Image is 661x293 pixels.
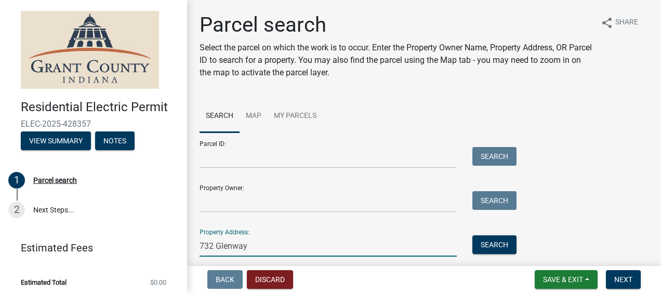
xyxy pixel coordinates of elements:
button: Search [472,191,517,210]
button: Discard [247,270,293,289]
button: Back [207,270,243,289]
span: Estimated Total [21,279,67,286]
span: Save & Exit [543,275,583,284]
a: Search [200,100,240,133]
i: share [601,17,613,29]
button: Next [606,270,641,289]
a: My Parcels [268,100,323,133]
span: $0.00 [150,279,166,286]
button: shareShare [592,12,646,33]
img: Grant County, Indiana [21,11,159,89]
button: Search [472,147,517,166]
a: Estimated Fees [8,237,170,258]
wm-modal-confirm: Notes [95,137,135,145]
span: ELEC-2025-428357 [21,119,166,129]
button: View Summary [21,131,91,150]
button: Save & Exit [535,270,598,289]
a: Map [240,100,268,133]
button: Search [472,235,517,254]
div: 2 [8,202,25,218]
p: Select the parcel on which the work is to occur. Enter the Property Owner Name, Property Address,... [200,42,592,79]
span: Share [615,17,638,29]
h1: Parcel search [200,12,592,37]
span: Back [216,275,234,284]
button: Notes [95,131,135,150]
div: 1 [8,172,25,189]
h4: Residential Electric Permit [21,100,179,115]
wm-modal-confirm: Summary [21,137,91,145]
span: Next [614,275,632,284]
div: Parcel search [33,177,77,184]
